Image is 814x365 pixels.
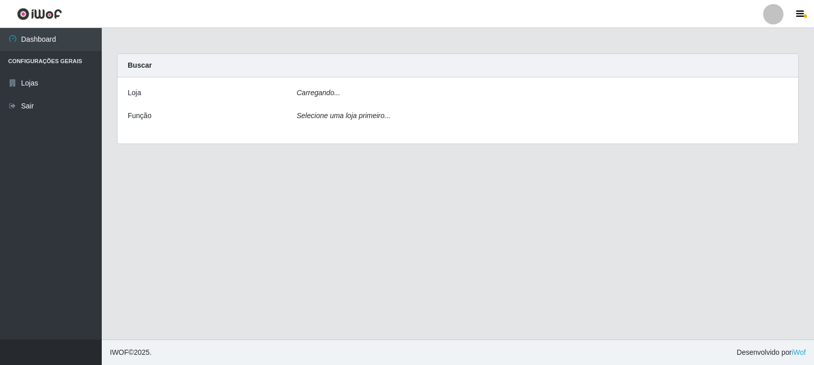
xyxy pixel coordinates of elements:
[297,111,390,120] i: Selecione uma loja primeiro...
[110,347,152,358] span: © 2025 .
[128,88,141,98] label: Loja
[297,89,340,97] i: Carregando...
[792,348,806,356] a: iWof
[128,61,152,69] strong: Buscar
[737,347,806,358] span: Desenvolvido por
[128,110,152,121] label: Função
[110,348,129,356] span: IWOF
[17,8,62,20] img: CoreUI Logo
